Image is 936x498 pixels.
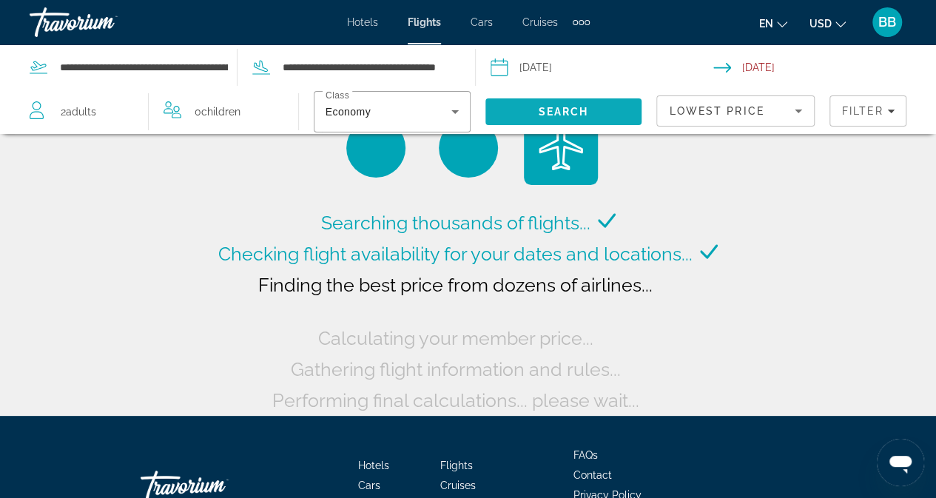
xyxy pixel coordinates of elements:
span: Checking flight availability for your dates and locations... [218,243,693,265]
span: 0 [195,101,240,122]
span: en [759,18,773,30]
a: FAQs [573,449,598,461]
button: User Menu [868,7,906,38]
button: Travelers: 2 adults, 0 children [15,90,298,134]
span: Economy [326,106,371,118]
span: USD [809,18,832,30]
a: Flights [440,460,473,471]
span: Performing final calculations... please wait... [272,389,639,411]
a: Travorium [30,3,178,41]
button: Filters [829,95,906,127]
span: BB [878,15,896,30]
iframe: Button to launch messaging window [877,439,924,486]
mat-select: Sort by [669,102,802,120]
span: Children [201,106,240,118]
button: Select depart date [491,45,713,90]
button: Change currency [809,13,846,34]
span: Lowest Price [669,105,764,117]
span: Adults [66,106,96,118]
button: Select return date [713,45,936,90]
span: Gathering flight information and rules... [291,358,621,380]
a: Cars [471,16,493,28]
a: Contact [573,469,612,481]
span: Calculating your member price... [318,327,593,349]
button: Extra navigation items [573,10,590,34]
span: Filter [841,105,883,117]
a: Cruises [522,16,558,28]
span: Searching thousands of flights... [321,212,590,234]
button: Change language [759,13,787,34]
a: Hotels [347,16,378,28]
a: Flights [408,16,441,28]
mat-label: Class [326,91,349,101]
span: Search [539,106,589,118]
a: Hotels [358,460,389,471]
button: Search [485,98,642,125]
span: Finding the best price from dozens of airlines... [258,274,653,296]
a: Cruises [440,480,476,491]
a: Cars [358,480,380,491]
span: 2 [61,101,96,122]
